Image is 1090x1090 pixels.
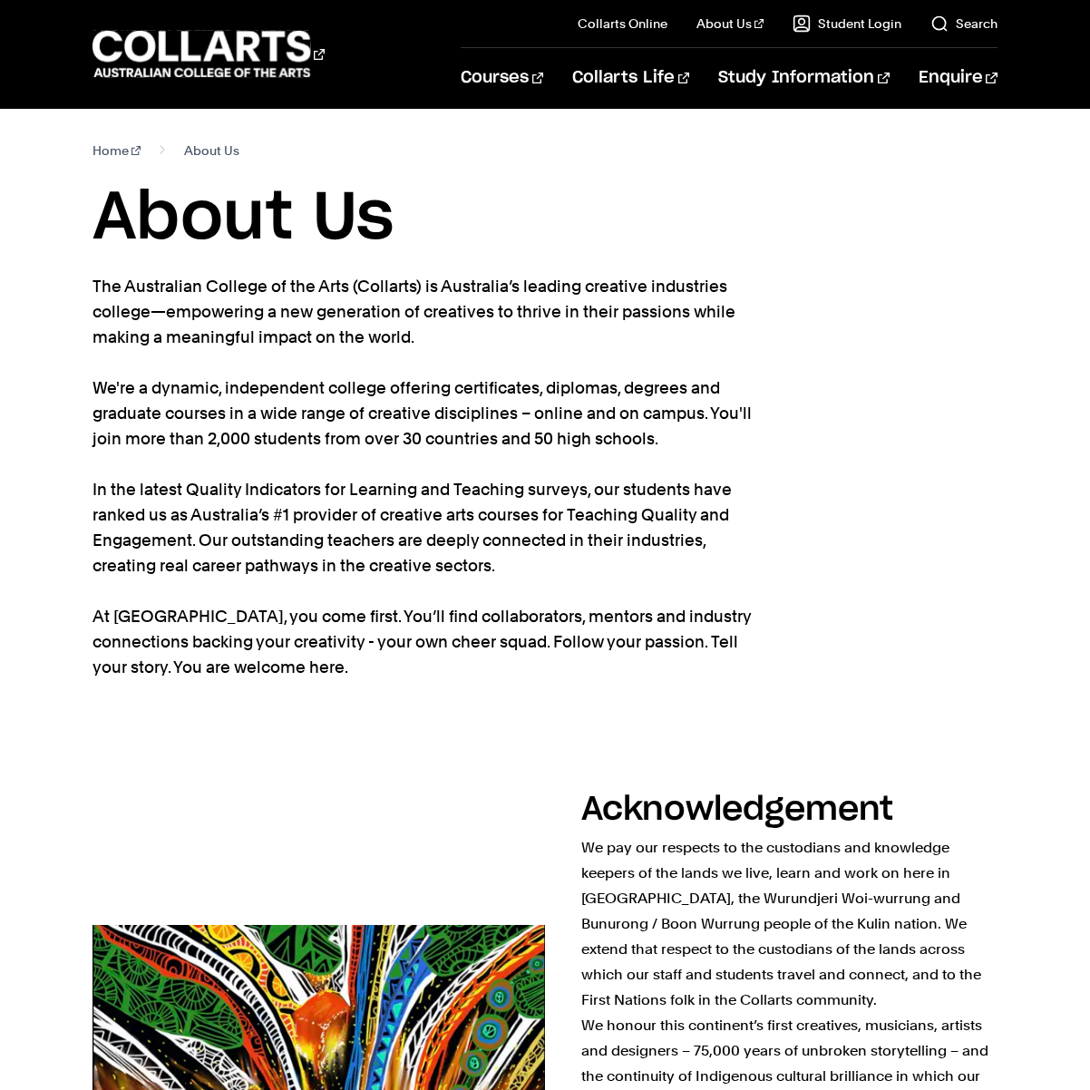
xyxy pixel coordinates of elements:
[718,48,889,108] a: Study Information
[92,274,754,680] p: The Australian College of the Arts (Collarts) is Australia’s leading creative industries college—...
[581,793,893,826] h2: Acknowledgement
[578,15,667,33] a: Collarts Online
[696,15,764,33] a: About Us
[793,15,901,33] a: Student Login
[92,178,998,259] h1: About Us
[92,138,141,163] a: Home
[92,28,325,80] div: Go to homepage
[184,138,239,163] span: About Us
[919,48,998,108] a: Enquire
[572,48,689,108] a: Collarts Life
[461,48,543,108] a: Courses
[930,15,998,33] a: Search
